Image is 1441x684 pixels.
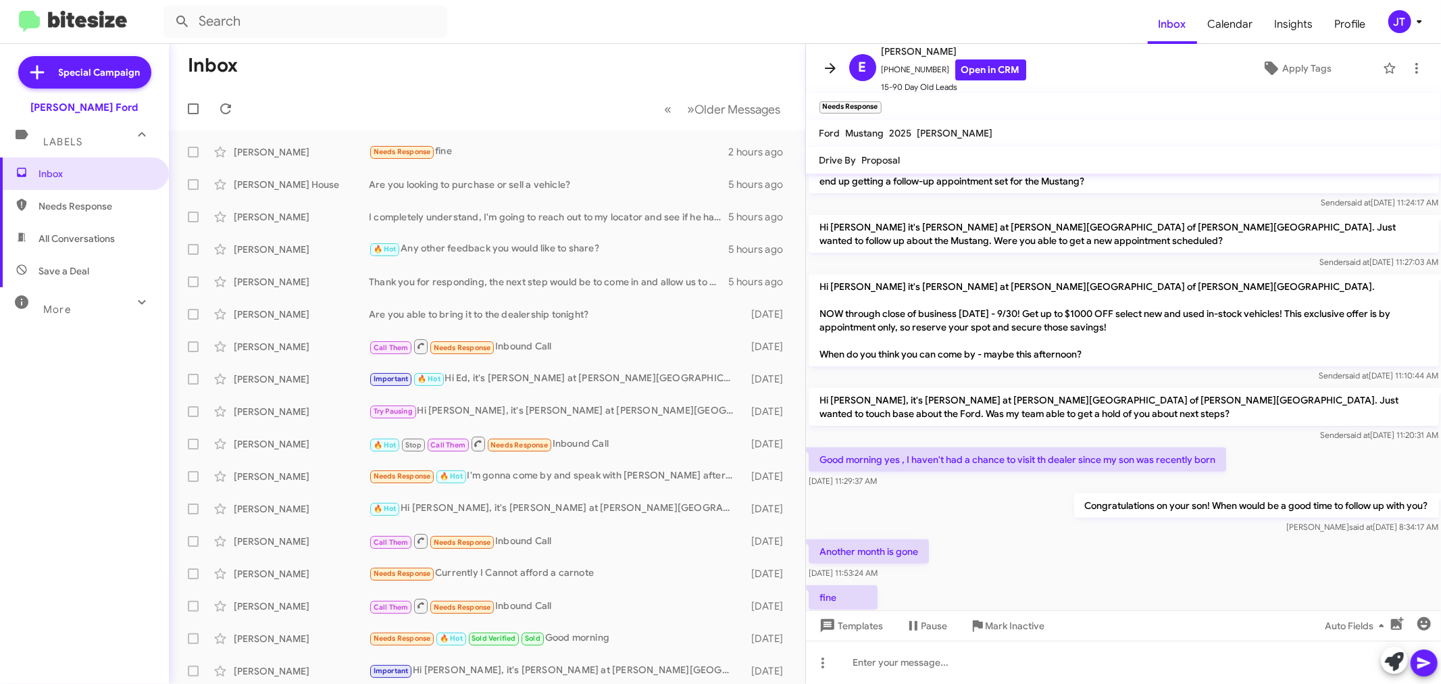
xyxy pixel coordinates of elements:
div: Are you able to bring it to the dealership tonight? [369,308,741,321]
p: Hi [PERSON_NAME] it's [PERSON_NAME] at [PERSON_NAME][GEOGRAPHIC_DATA] of [PERSON_NAME][GEOGRAPHIC... [809,215,1439,253]
div: [PERSON_NAME] [234,470,369,483]
div: Inbound Call [369,435,741,452]
span: Sold [525,634,540,643]
div: 5 hours ago [728,210,794,224]
span: 🔥 Hot [440,472,463,481]
span: Pause [921,614,948,638]
button: Previous [657,95,680,123]
span: 🔥 Hot [418,374,440,383]
div: Inbound Call [369,597,741,614]
span: Drive By [819,154,857,166]
span: Needs Response [434,538,491,547]
div: [PERSON_NAME] [234,632,369,645]
div: Inbound Call [369,533,741,549]
div: [DATE] [741,632,794,645]
span: Important [374,374,409,383]
div: [PERSON_NAME] [234,664,369,678]
p: fine [809,585,878,610]
span: Older Messages [695,102,781,117]
span: Call Them [374,538,409,547]
div: Thank you for responding, the next step would be to come in and allow us to appraise your vehicle... [369,275,728,289]
span: Mark Inactive [986,614,1045,638]
button: JT [1377,10,1426,33]
span: Call Them [430,441,465,449]
a: Special Campaign [18,56,151,89]
div: [PERSON_NAME] [234,308,369,321]
span: said at [1349,522,1373,532]
div: I completely understand, I'm going to reach out to my locator and see if he has found anything. [369,210,728,224]
span: 🔥 Hot [374,441,397,449]
span: Labels [43,136,82,148]
span: [PERSON_NAME] [DATE] 8:34:17 AM [1286,522,1438,532]
span: said at [1346,430,1370,440]
span: Sold Verified [472,634,516,643]
p: Hi [PERSON_NAME] it's [PERSON_NAME] at [PERSON_NAME][GEOGRAPHIC_DATA] of [PERSON_NAME][GEOGRAPHIC... [809,155,1439,193]
div: [DATE] [741,437,794,451]
a: Profile [1324,5,1377,44]
span: Needs Response [434,603,491,612]
span: Important [374,666,409,675]
div: [DATE] [741,405,794,418]
span: Proposal [862,154,901,166]
div: [DATE] [741,372,794,386]
span: Try Pausing [374,407,413,416]
div: 2 hours ago [728,145,794,159]
span: [PERSON_NAME] [917,127,993,139]
div: [PERSON_NAME] [234,275,369,289]
span: Sender [DATE] 11:24:17 AM [1321,197,1438,207]
span: Needs Response [490,441,548,449]
div: Hi [PERSON_NAME], it's [PERSON_NAME] at [PERSON_NAME][GEOGRAPHIC_DATA] of [PERSON_NAME][GEOGRAPHI... [369,501,741,516]
span: More [43,303,71,316]
div: [PERSON_NAME] [234,340,369,353]
div: [DATE] [741,567,794,581]
span: 15-90 Day Old Leads [882,80,1026,94]
span: Templates [817,614,884,638]
span: Needs Response [374,472,431,481]
div: [PERSON_NAME] [234,535,369,548]
a: Inbox [1148,5,1197,44]
span: E [859,57,867,78]
span: Special Campaign [59,66,141,79]
div: I'm gonna come by and speak with [PERSON_NAME] after two after two [369,468,741,484]
span: Inbox [39,167,153,180]
span: Sender [DATE] 11:10:44 AM [1319,370,1438,381]
span: [DATE] 11:29:37 AM [809,476,877,486]
div: [PERSON_NAME] Ford [31,101,138,114]
span: 🔥 Hot [374,504,397,513]
span: Sender [DATE] 11:27:03 AM [1319,257,1438,267]
span: Call Them [374,603,409,612]
span: Needs Response [39,199,153,213]
button: Apply Tags [1216,56,1376,80]
button: Mark Inactive [959,614,1056,638]
div: [PERSON_NAME] [234,372,369,386]
div: [DATE] [741,308,794,321]
span: Needs Response [374,147,431,156]
span: Needs Response [374,569,431,578]
div: Any other feedback you would like to share? [369,241,728,257]
div: [DATE] [741,470,794,483]
p: Another month is gone [809,539,929,564]
span: Mustang [846,127,884,139]
span: [DATE] 11:53:24 AM [809,568,878,578]
span: said at [1347,197,1371,207]
span: [PERSON_NAME] [882,43,1026,59]
span: said at [1345,370,1369,381]
span: All Conversations [39,232,115,245]
span: 🔥 Hot [374,245,397,253]
div: [DATE] [741,664,794,678]
span: 🔥 Hot [440,634,463,643]
span: Stop [405,441,422,449]
span: » [688,101,695,118]
span: Save a Deal [39,264,89,278]
span: said at [1346,257,1369,267]
div: [PERSON_NAME] [234,145,369,159]
div: [PERSON_NAME] [234,502,369,516]
span: [PHONE_NUMBER] [882,59,1026,80]
div: [DATE] [741,340,794,353]
div: Hi [PERSON_NAME], it's [PERSON_NAME] at [PERSON_NAME][GEOGRAPHIC_DATA] of [PERSON_NAME][GEOGRAPHI... [369,663,741,679]
div: Good morning [369,631,741,646]
div: [DATE] [741,502,794,516]
div: JT [1388,10,1411,33]
a: Calendar [1197,5,1264,44]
